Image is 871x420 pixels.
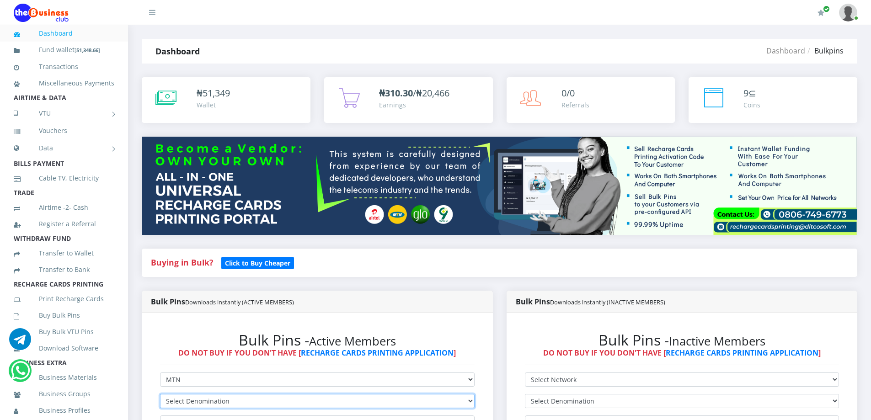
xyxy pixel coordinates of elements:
a: ₦310.30/₦20,466 Earnings [324,77,493,123]
a: Business Groups [14,383,114,404]
div: Coins [743,100,760,110]
small: [ ] [75,47,100,53]
strong: Dashboard [155,46,200,57]
a: Business Materials [14,367,114,388]
a: Buy Bulk VTU Pins [14,321,114,342]
span: /₦20,466 [379,87,449,99]
a: RECHARGE CARDS PRINTING APPLICATION [666,348,818,358]
small: Inactive Members [669,333,765,349]
a: ₦51,349 Wallet [142,77,310,123]
li: Bulkpins [805,45,844,56]
a: Miscellaneous Payments [14,73,114,94]
a: Chat for support [9,335,31,350]
div: Wallet [197,100,230,110]
a: Chat for support [11,367,30,382]
strong: DO NOT BUY IF YOU DON'T HAVE [ ] [543,348,821,358]
b: 51,348.66 [76,47,98,53]
img: multitenant_rcp.png [142,137,857,235]
span: 51,349 [203,87,230,99]
span: Renew/Upgrade Subscription [823,5,830,12]
a: Transactions [14,56,114,77]
a: 0/0 Referrals [507,77,675,123]
a: Cable TV, Electricity [14,168,114,189]
a: VTU [14,102,114,125]
a: Print Recharge Cards [14,288,114,309]
strong: Bulk Pins [516,297,665,307]
a: Fund wallet[51,348.66] [14,39,114,61]
img: Logo [14,4,69,22]
a: Dashboard [766,46,805,56]
a: Click to Buy Cheaper [221,257,294,268]
strong: DO NOT BUY IF YOU DON'T HAVE [ ] [178,348,456,358]
small: Active Members [309,333,396,349]
strong: Bulk Pins [151,297,294,307]
i: Renew/Upgrade Subscription [818,9,824,16]
span: 0/0 [561,87,575,99]
b: ₦310.30 [379,87,413,99]
div: Earnings [379,100,449,110]
img: User [839,4,857,21]
small: Downloads instantly (ACTIVE MEMBERS) [185,298,294,306]
strong: Buying in Bulk? [151,257,213,268]
a: Vouchers [14,120,114,141]
a: Data [14,137,114,159]
a: Dashboard [14,23,114,44]
h2: Bulk Pins - [160,331,475,349]
a: RECHARGE CARDS PRINTING APPLICATION [301,348,454,358]
div: ₦ [197,86,230,100]
div: Referrals [561,100,589,110]
b: Click to Buy Cheaper [225,259,290,267]
a: Transfer to Wallet [14,243,114,264]
small: Downloads instantly (INACTIVE MEMBERS) [550,298,665,306]
a: Download Software [14,338,114,359]
span: 9 [743,87,748,99]
div: ⊆ [743,86,760,100]
h2: Bulk Pins - [525,331,839,349]
a: Buy Bulk Pins [14,305,114,326]
a: Airtime -2- Cash [14,197,114,218]
a: Transfer to Bank [14,259,114,280]
a: Register a Referral [14,213,114,234]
